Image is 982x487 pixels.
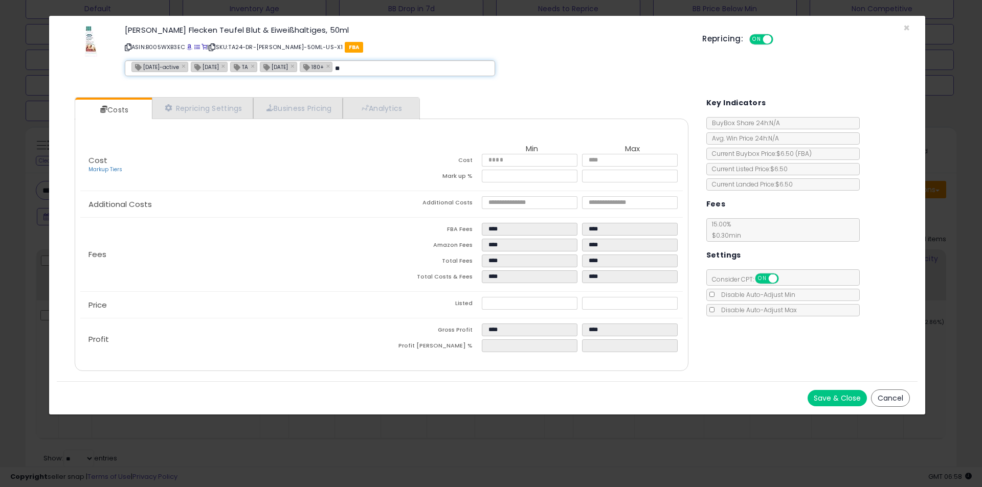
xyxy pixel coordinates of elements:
[132,62,179,71] span: [DATE]-active
[187,43,192,51] a: BuyBox page
[702,35,743,43] h5: Repricing:
[482,145,582,154] th: Min
[125,39,687,55] p: ASIN: B005WXB3EC | SKU: TA24-DR-[PERSON_NAME]-50ML-US-X1
[707,165,788,173] span: Current Listed Price: $6.50
[326,61,332,71] a: ×
[795,149,812,158] span: ( FBA )
[382,270,482,286] td: Total Costs & Fees
[706,97,766,109] h5: Key Indicators
[707,275,792,284] span: Consider CPT:
[706,249,741,262] h5: Settings
[191,62,219,71] span: [DATE]
[382,223,482,239] td: FBA Fees
[85,26,97,57] img: 31D6e3UX8NL._SL60_.jpg
[80,156,382,174] p: Cost
[382,196,482,212] td: Additional Costs
[382,297,482,313] td: Listed
[80,301,382,309] p: Price
[80,200,382,208] p: Additional Costs
[707,149,812,158] span: Current Buybox Price:
[75,100,151,120] a: Costs
[251,61,257,71] a: ×
[80,335,382,343] p: Profit
[343,98,418,119] a: Analytics
[345,42,364,53] span: FBA
[125,26,687,34] h3: [PERSON_NAME] Flecken Teufel Blut & Eiweißhaltiges, 50ml
[706,198,726,211] h5: Fees
[707,180,793,189] span: Current Landed Price: $6.50
[903,20,910,35] span: ×
[750,35,763,44] span: ON
[808,390,867,406] button: Save & Close
[777,274,793,283] span: OFF
[182,61,188,71] a: ×
[221,61,228,71] a: ×
[582,145,682,154] th: Max
[253,98,343,119] a: Business Pricing
[382,323,482,339] td: Gross Profit
[88,166,122,173] a: Markup Tiers
[707,220,741,240] span: 15.00 %
[382,254,482,270] td: Total Fees
[382,170,482,185] td: Mark up %
[707,119,780,127] span: BuyBox Share 24h: N/A
[202,43,207,51] a: Your listing only
[871,389,910,407] button: Cancel
[756,274,769,283] span: ON
[382,154,482,170] td: Cost
[716,306,797,314] span: Disable Auto-Adjust Max
[382,239,482,254] td: Amazon Fees
[382,339,482,355] td: Profit [PERSON_NAME] %
[300,62,324,71] span: 180+
[776,149,812,158] span: $6.50
[260,62,288,71] span: [DATE]
[80,250,382,259] p: Fees
[152,98,253,119] a: Repricing Settings
[194,43,200,51] a: All offer listings
[707,134,779,143] span: Avg. Win Price 24h: N/A
[291,61,297,71] a: ×
[231,62,248,71] span: TA
[716,290,795,299] span: Disable Auto-Adjust Min
[707,231,741,240] span: $0.30 min
[772,35,788,44] span: OFF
